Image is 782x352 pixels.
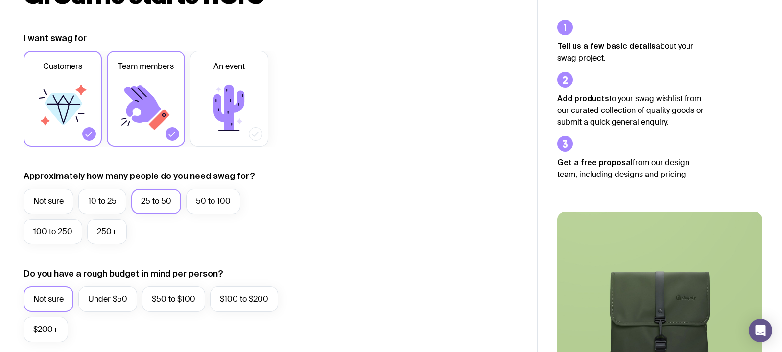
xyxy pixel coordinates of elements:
label: $50 to $100 [142,286,205,312]
strong: Get a free proposal [557,158,633,167]
label: 50 to 100 [186,189,240,214]
label: $200+ [24,317,68,342]
span: An event [213,61,245,72]
label: 250+ [87,219,127,244]
label: Do you have a rough budget in mind per person? [24,268,223,280]
label: Not sure [24,189,73,214]
label: Under $50 [78,286,137,312]
label: 10 to 25 [78,189,126,214]
span: Customers [43,61,82,72]
strong: Add products [557,94,609,103]
p: from our design team, including designs and pricing. [557,156,704,180]
strong: Tell us a few basic details [557,42,656,50]
label: Approximately how many people do you need swag for? [24,170,255,182]
label: I want swag for [24,32,87,44]
label: Not sure [24,286,73,312]
label: 100 to 250 [24,219,82,244]
label: $100 to $200 [210,286,278,312]
p: to your swag wishlist from our curated collection of quality goods or submit a quick general enqu... [557,92,704,128]
span: Team members [118,61,174,72]
label: 25 to 50 [131,189,181,214]
p: about your swag project. [557,40,704,64]
div: Open Intercom Messenger [749,319,772,342]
